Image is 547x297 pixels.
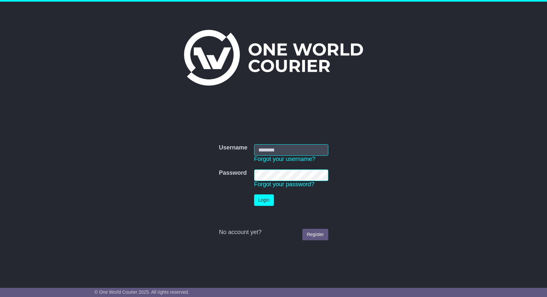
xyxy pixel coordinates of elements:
a: Register [302,229,328,240]
span: © One World Courier 2025. All rights reserved. [94,289,189,295]
a: Forgot your username? [254,156,315,162]
img: One World [184,30,363,86]
label: Password [219,169,247,177]
a: Forgot your password? [254,181,314,188]
label: Username [219,144,247,151]
div: No account yet? [219,229,328,236]
button: Login [254,194,274,206]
